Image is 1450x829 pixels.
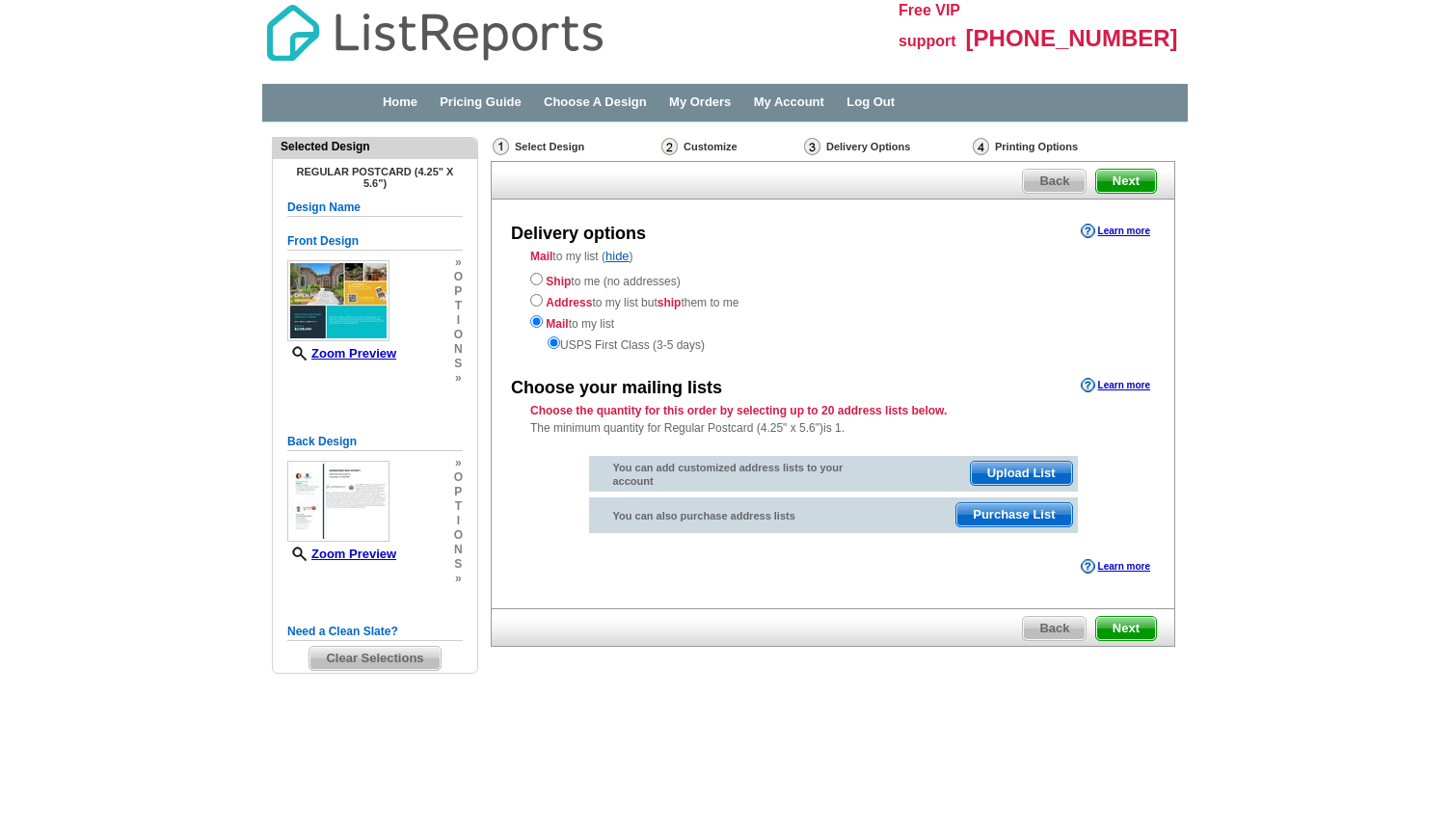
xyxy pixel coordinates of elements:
[273,138,477,155] div: Selected Design
[287,260,389,341] img: small-thumb.jpg
[309,647,440,670] span: Clear Selections
[971,137,1142,156] div: Printing Options
[530,404,947,417] strong: Choose the quantity for this order by selecting up to 20 address lists below.
[754,94,824,109] a: My Account
[454,313,463,328] span: i
[440,94,522,109] a: Pricing Guide
[966,25,1178,51] span: [PHONE_NUMBER]
[383,94,417,109] a: Home
[973,138,989,155] img: Printing Options & Summary
[454,357,463,371] span: s
[454,528,463,543] span: o
[454,485,463,499] span: p
[804,138,820,155] img: Delivery Options
[530,269,1136,354] div: to me (no addresses) to my list but them to me to my list
[658,296,682,309] strong: ship
[1081,224,1150,239] a: Learn more
[1081,378,1150,393] a: Learn more
[454,299,463,313] span: t
[491,137,659,161] div: Select Design
[454,514,463,528] span: i
[605,249,630,263] a: hide
[493,138,509,155] img: Select Design
[511,376,722,401] div: Choose your mailing lists
[454,456,463,470] span: »
[287,461,389,542] img: small-thumb.jpg
[454,572,463,586] span: »
[287,547,396,561] a: Zoom Preview
[287,346,396,361] a: Zoom Preview
[1081,559,1150,575] a: Learn more
[530,333,1136,354] div: USPS First Class (3-5 days)
[846,94,895,109] a: Log Out
[589,497,868,527] div: You can also purchase address lists
[454,470,463,485] span: o
[1023,617,1086,640] span: Back
[546,317,568,331] strong: Mail
[454,284,463,299] span: p
[492,402,1174,437] div: The minimum quantity for Regular Postcard (4.25" x 5.6")is 1.
[492,248,1174,354] div: to my list ( )
[1022,616,1087,641] a: Back
[971,462,1072,485] span: Upload List
[546,296,592,309] strong: Address
[1022,169,1087,194] a: Back
[454,342,463,357] span: n
[454,543,463,557] span: n
[454,371,463,386] span: »
[546,275,571,288] strong: Ship
[669,94,731,109] a: My Orders
[287,199,463,217] h5: Design Name
[511,222,646,247] div: Delivery options
[454,270,463,284] span: o
[454,255,463,270] span: »
[1023,170,1086,193] span: Back
[589,456,868,493] div: You can add customized address lists to your account
[544,94,647,109] a: Choose A Design
[659,137,802,156] div: Customize
[802,137,971,161] div: Delivery Options
[287,232,463,251] h5: Front Design
[454,557,463,572] span: s
[287,433,463,451] h5: Back Design
[287,166,463,189] h4: Regular Postcard (4.25" x 5.6")
[899,2,960,49] span: Free VIP support
[1096,170,1156,193] span: Next
[661,138,678,155] img: Customize
[454,499,463,514] span: t
[956,503,1071,526] span: Purchase List
[530,250,552,263] strong: Mail
[287,623,463,641] h5: Need a Clean Slate?
[1096,617,1156,640] span: Next
[454,328,463,342] span: o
